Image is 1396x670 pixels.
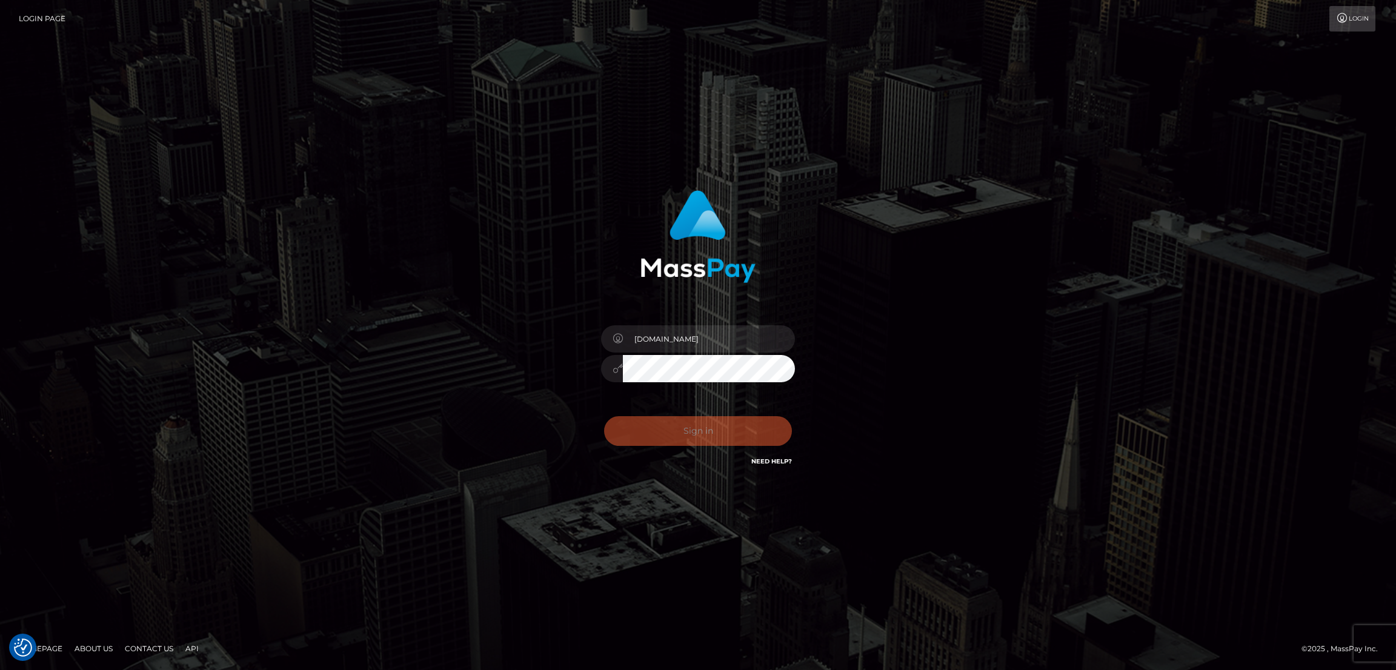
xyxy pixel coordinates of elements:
input: Username... [623,325,795,353]
img: Revisit consent button [14,638,32,657]
a: Login [1329,6,1375,32]
a: Contact Us [120,639,178,658]
button: Consent Preferences [14,638,32,657]
a: Login Page [19,6,65,32]
div: © 2025 , MassPay Inc. [1301,642,1387,655]
a: Need Help? [751,457,792,465]
a: API [181,639,204,658]
a: About Us [70,639,118,658]
a: Homepage [13,639,67,658]
img: MassPay Login [640,190,756,283]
